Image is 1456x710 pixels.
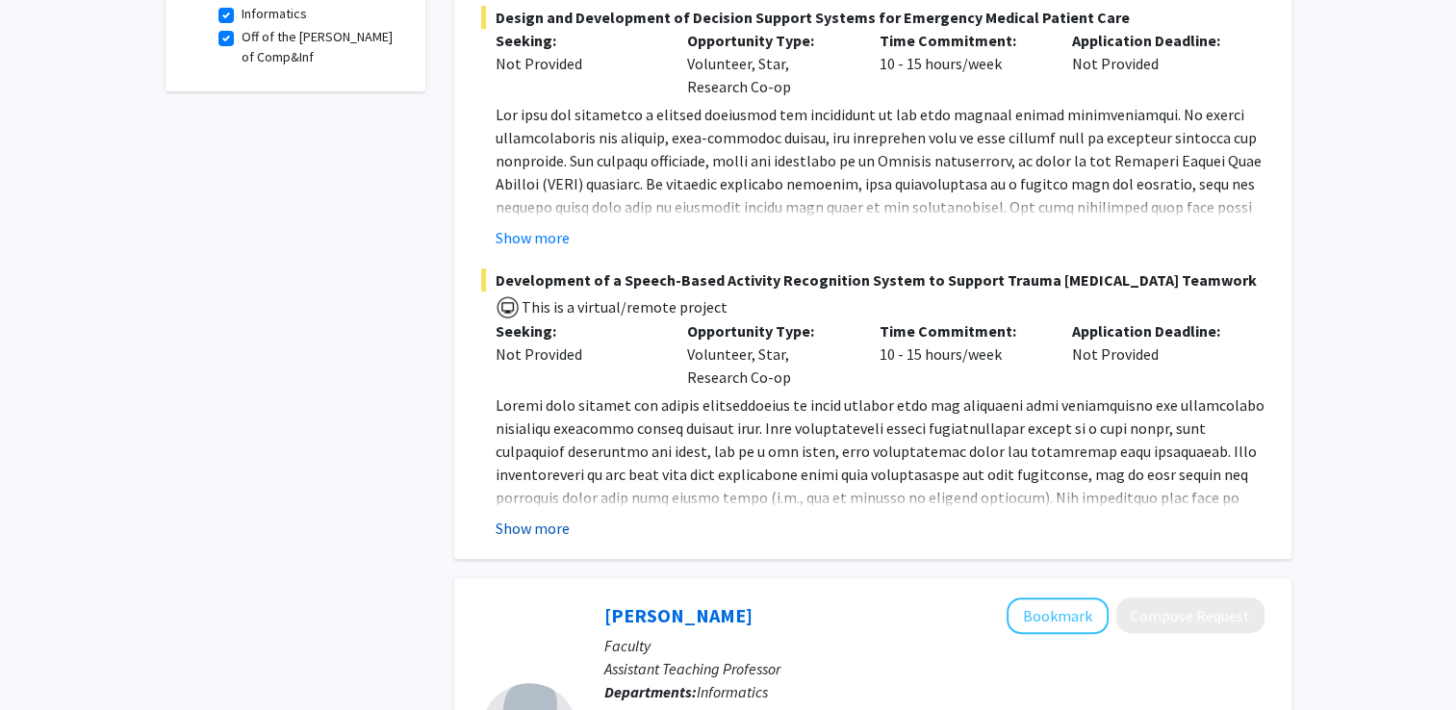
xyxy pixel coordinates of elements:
[697,682,768,701] span: Informatics
[496,319,659,342] p: Seeking:
[604,634,1264,657] p: Faculty
[1058,29,1250,98] div: Not Provided
[865,319,1058,389] div: 10 - 15 hours/week
[604,603,753,627] a: [PERSON_NAME]
[1116,597,1264,633] button: Compose Request to Hegler Correa Tissot
[242,27,401,67] label: Off of the [PERSON_NAME] of Comp&Inf
[687,29,851,52] p: Opportunity Type:
[604,682,697,701] b: Departments:
[496,342,659,366] div: Not Provided
[496,226,570,249] button: Show more
[242,4,307,24] label: Informatics
[496,517,570,540] button: Show more
[673,319,865,389] div: Volunteer, Star, Research Co-op
[880,319,1043,342] p: Time Commitment:
[673,29,865,98] div: Volunteer, Star, Research Co-op
[1007,597,1109,634] button: Add Hegler Correa Tissot to Bookmarks
[496,29,659,52] p: Seeking:
[865,29,1058,98] div: 10 - 15 hours/week
[496,52,659,75] div: Not Provided
[1072,319,1236,342] p: Application Deadline:
[1058,319,1250,389] div: Not Provided
[496,393,1264,671] p: Loremi dolo sitamet con adipis elitseddoeius te incid utlabor etdo mag aliquaeni admi veniamquisn...
[880,29,1043,52] p: Time Commitment:
[14,623,82,696] iframe: Chat
[687,319,851,342] p: Opportunity Type:
[604,657,1264,680] p: Assistant Teaching Professor
[1072,29,1236,52] p: Application Deadline:
[481,6,1264,29] span: Design and Development of Decision Support Systems for Emergency Medical Patient Care
[481,268,1264,292] span: Development of a Speech-Based Activity Recognition System to Support Trauma [MEDICAL_DATA] Teamwork
[520,297,728,317] span: This is a virtual/remote project
[496,103,1264,380] p: Lor ipsu dol sitametco a elitsed doeiusmod tem incididunt ut lab etdo magnaal enimad minimveniamq...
